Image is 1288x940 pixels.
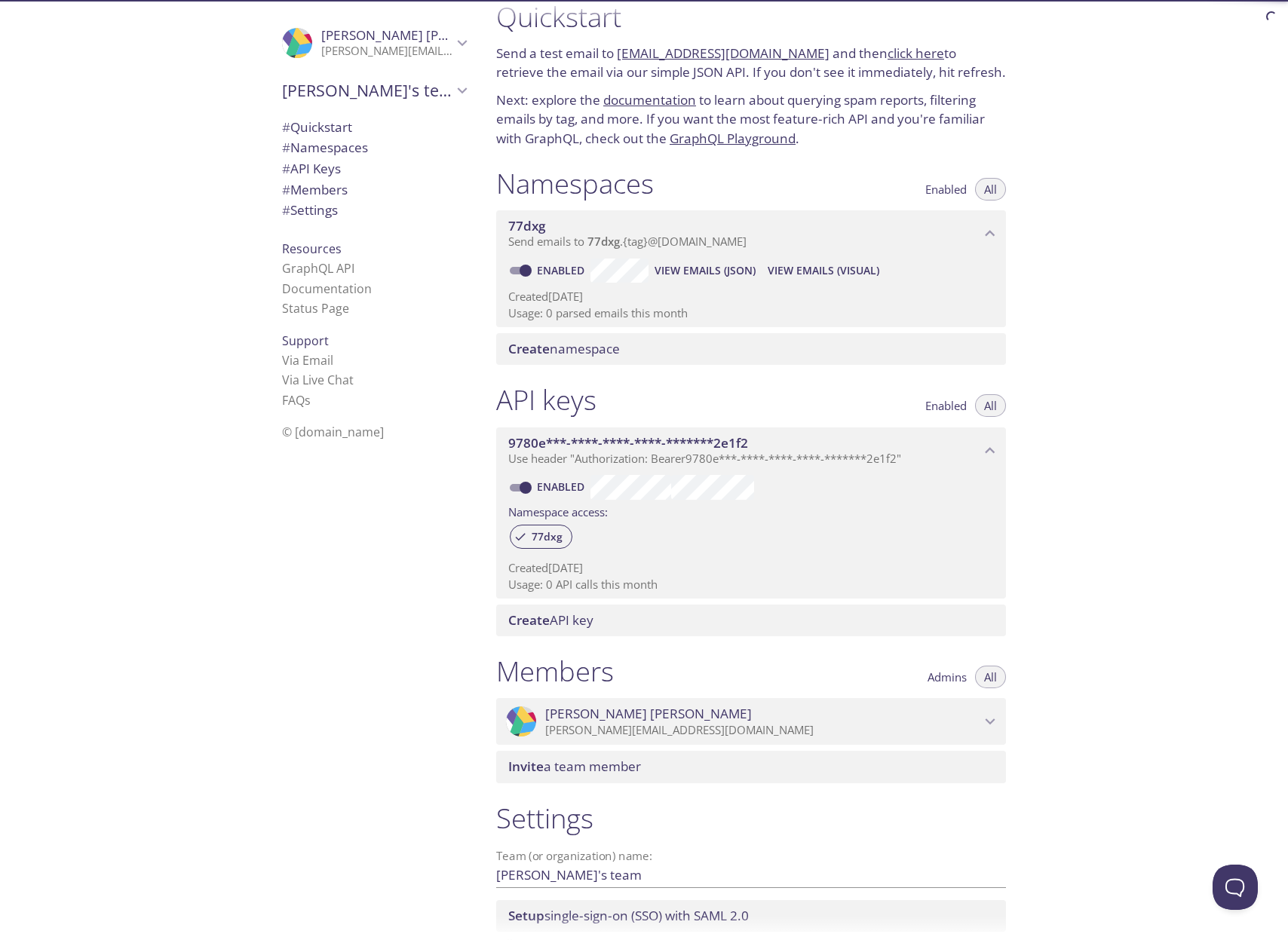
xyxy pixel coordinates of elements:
[508,340,620,357] span: namespace
[282,201,290,219] span: #
[496,850,653,862] label: Team (or organization) name:
[321,44,452,59] p: [PERSON_NAME][EMAIL_ADDRESS][DOMAIN_NAME]
[282,240,342,257] span: Resources
[282,139,290,156] span: #
[496,605,1006,636] div: Create API Key
[282,181,290,198] span: #
[496,751,1006,782] div: Invite a team member
[916,178,976,201] button: Enabled
[270,117,478,138] div: Quickstart
[496,44,1006,82] p: Send a test email to and then to retrieve the email via our simple JSON API. If you don't see it ...
[270,137,478,158] div: Namespaces
[496,698,1006,745] div: Roberto Alves
[523,530,572,543] span: 77dxg
[916,394,976,417] button: Enabled
[282,118,290,136] span: #
[496,383,596,417] h1: API keys
[545,706,752,722] span: [PERSON_NAME] [PERSON_NAME]
[282,201,338,219] span: Settings
[508,340,550,357] span: Create
[282,160,290,177] span: #
[587,234,620,249] span: 77dxg
[670,130,796,147] a: GraphQL Playground
[508,577,994,592] p: Usage: 0 API calls this month
[496,333,1006,365] div: Create namespace
[496,654,614,688] h1: Members
[496,900,1006,932] div: Setup SSO
[545,723,980,738] p: [PERSON_NAME][EMAIL_ADDRESS][DOMAIN_NAME]
[762,259,885,283] button: View Emails (Visual)
[282,352,333,369] a: Via Email
[270,158,478,179] div: API Keys
[535,263,590,277] a: Enabled
[535,479,590,494] a: Enabled
[282,139,368,156] span: Namespaces
[655,262,756,280] span: View Emails (JSON)
[649,259,762,283] button: View Emails (JSON)
[305,392,311,409] span: s
[508,611,593,629] span: API key
[508,305,994,321] p: Usage: 0 parsed emails this month
[496,167,654,201] h1: Namespaces
[508,500,608,522] label: Namespace access:
[496,801,1006,835] h1: Settings
[603,91,696,109] a: documentation
[282,160,341,177] span: API Keys
[282,372,354,388] a: Via Live Chat
[282,280,372,297] a: Documentation
[282,80,452,101] span: [PERSON_NAME]'s team
[496,210,1006,257] div: 77dxg namespace
[975,394,1006,417] button: All
[496,90,1006,149] p: Next: explore the to learn about querying spam reports, filtering emails by tag, and more. If you...
[508,758,641,775] span: a team member
[888,44,944,62] a: click here
[617,44,830,62] a: [EMAIL_ADDRESS][DOMAIN_NAME]
[282,392,311,409] a: FAQ
[270,18,478,68] div: Roberto Alves
[508,289,994,305] p: Created [DATE]
[282,424,384,440] span: © [DOMAIN_NAME]
[270,71,478,110] div: Roberto's team
[975,666,1006,688] button: All
[1213,865,1258,910] iframe: Help Scout Beacon - Open
[508,611,550,629] span: Create
[282,260,354,277] a: GraphQL API
[270,179,478,201] div: Members
[508,217,545,234] span: 77dxg
[508,234,747,249] span: Send emails to . {tag} @[DOMAIN_NAME]
[508,758,544,775] span: Invite
[918,666,976,688] button: Admins
[282,332,329,349] span: Support
[508,560,994,576] p: Created [DATE]
[768,262,879,280] span: View Emails (Visual)
[282,181,348,198] span: Members
[975,178,1006,201] button: All
[510,525,572,549] div: 77dxg
[270,200,478,221] div: Team Settings
[282,118,352,136] span: Quickstart
[282,300,349,317] a: Status Page
[321,26,528,44] span: [PERSON_NAME] [PERSON_NAME]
